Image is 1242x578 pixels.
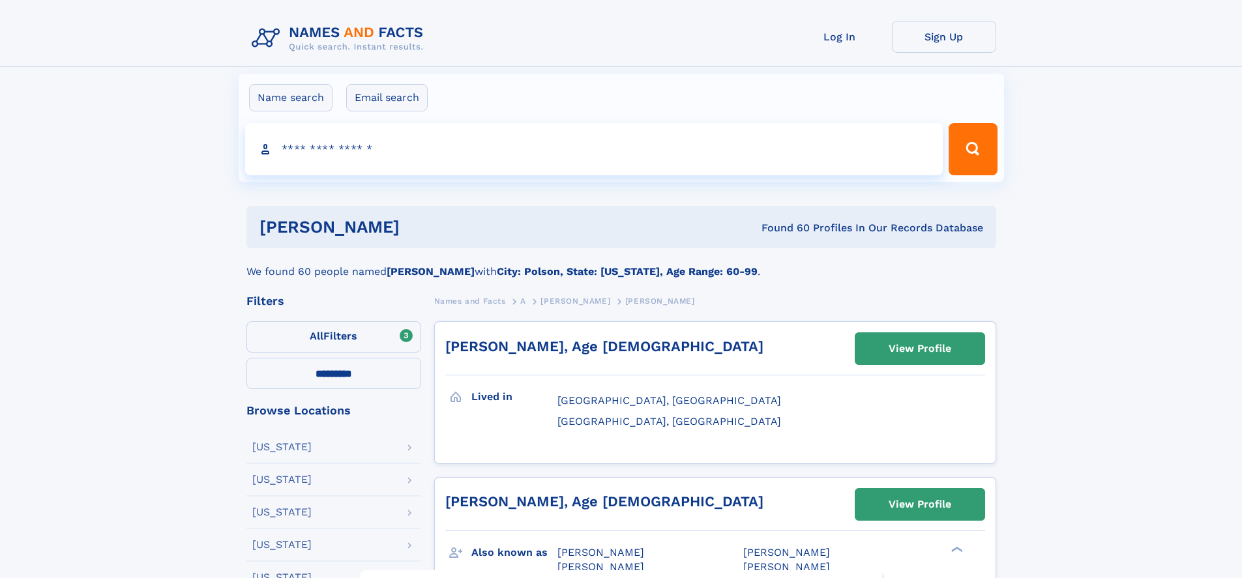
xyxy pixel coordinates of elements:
span: [PERSON_NAME] [743,560,830,573]
a: Log In [788,21,892,53]
a: View Profile [855,333,984,364]
label: Email search [346,84,428,111]
span: A [520,296,526,306]
a: A [520,293,526,309]
span: All [310,330,323,342]
h3: Lived in [471,386,557,408]
label: Name search [249,84,333,111]
div: [US_STATE] [252,540,312,550]
div: ❯ [948,545,964,553]
div: We found 60 people named with . [246,248,996,280]
label: Filters [246,321,421,353]
a: [PERSON_NAME], Age [DEMOGRAPHIC_DATA] [445,493,763,510]
span: [GEOGRAPHIC_DATA], [GEOGRAPHIC_DATA] [557,394,781,407]
button: Search Button [949,123,997,175]
div: [US_STATE] [252,474,312,485]
div: [US_STATE] [252,507,312,517]
a: [PERSON_NAME], Age [DEMOGRAPHIC_DATA] [445,338,763,354]
a: Sign Up [892,21,996,53]
span: [GEOGRAPHIC_DATA], [GEOGRAPHIC_DATA] [557,415,781,427]
a: Names and Facts [434,293,506,309]
div: [US_STATE] [252,442,312,452]
input: search input [245,123,943,175]
div: Found 60 Profiles In Our Records Database [580,221,983,235]
span: [PERSON_NAME] [557,546,644,558]
div: Filters [246,295,421,307]
span: [PERSON_NAME] [557,560,644,573]
img: Logo Names and Facts [246,21,434,56]
b: [PERSON_NAME] [387,265,475,278]
h1: [PERSON_NAME] [259,219,581,235]
h3: Also known as [471,542,557,564]
div: Browse Locations [246,405,421,416]
span: [PERSON_NAME] [625,296,695,306]
div: View Profile [889,489,951,519]
a: View Profile [855,489,984,520]
a: [PERSON_NAME] [540,293,610,309]
span: [PERSON_NAME] [540,296,610,306]
b: City: Polson, State: [US_STATE], Age Range: 60-99 [497,265,758,278]
div: View Profile [889,334,951,364]
span: [PERSON_NAME] [743,546,830,558]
